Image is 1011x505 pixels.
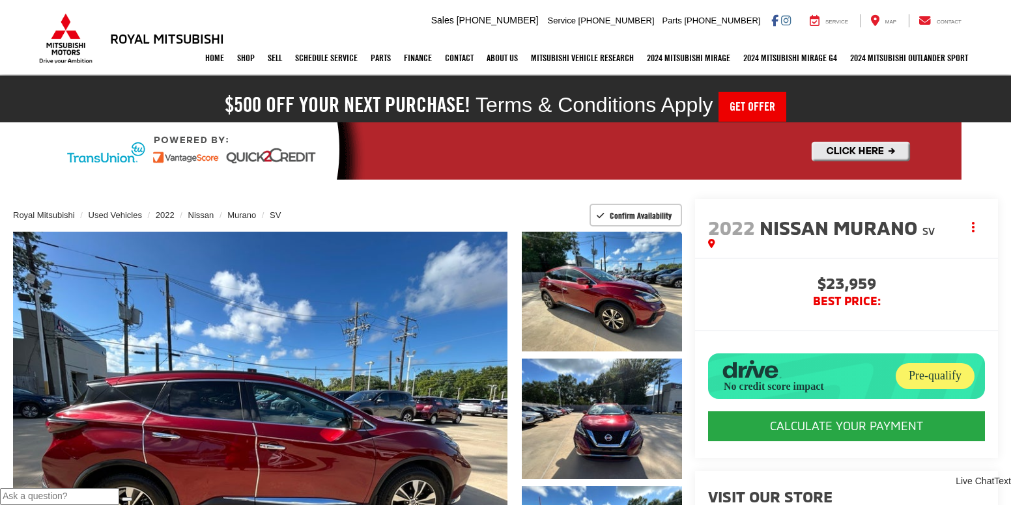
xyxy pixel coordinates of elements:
span: Map [885,19,896,25]
span: Contact [937,19,961,25]
span: 2022 [708,215,755,239]
span: Text [994,476,1011,486]
a: Royal Mitsubishi [13,210,75,220]
button: Confirm Availability [590,204,683,226]
a: Finance [397,42,438,74]
: CALCULATE YOUR PAYMENT [708,411,985,441]
h2: $500 off your next purchase! [225,96,470,114]
h2: Visit our Store [708,488,985,505]
span: Service [548,16,576,25]
a: Contact [909,14,971,27]
a: 2022 [156,210,175,220]
a: Service [800,14,858,27]
a: Facebook: Click to visit our Facebook page [771,15,778,25]
a: Home [199,42,231,74]
a: Shop [231,42,261,74]
a: Mitsubishi Vehicle Research [524,42,640,74]
a: Nissan [188,210,214,220]
a: Text [994,475,1011,488]
a: Get Offer [719,92,786,122]
a: 2024 Mitsubishi Outlander SPORT [844,42,975,74]
a: Schedule Service: Opens in a new tab [289,42,364,74]
a: Expand Photo 1 [522,232,682,352]
a: About Us [480,42,524,74]
a: Expand Photo 2 [522,359,682,479]
a: 2024 Mitsubishi Mirage G4 [737,42,844,74]
span: SV [922,225,935,237]
span: [PHONE_NUMBER] [457,15,539,25]
span: dropdown dots [972,222,975,232]
span: Nissan Murano [760,215,922,239]
img: 2022 Nissan Murano SV [520,357,683,480]
span: BEST PRICE: [708,295,985,308]
img: 2022 Nissan Murano SV [520,230,683,353]
button: Send [122,497,132,501]
span: Service [825,19,848,25]
a: Live Chat [956,475,994,488]
span: Confirm Availability [610,210,672,221]
a: 2024 Mitsubishi Mirage [640,42,737,74]
a: Contact [438,42,480,74]
a: Murano [227,210,256,220]
a: Sell [261,42,289,74]
a: Instagram: Click to visit our Instagram page [781,15,791,25]
span: Sales [431,15,454,25]
span: [PHONE_NUMBER] [578,16,655,25]
span: Live Chat [956,476,994,486]
h3: Royal Mitsubishi [110,31,224,46]
span: $23,959 [708,275,985,295]
span: [PHONE_NUMBER] [684,16,760,25]
button: Actions [962,216,985,239]
a: Used Vehicles [89,210,142,220]
a: SV [270,210,281,220]
span: Parts [662,16,681,25]
img: Mitsubishi [36,13,95,64]
a: Parts: Opens in a new tab [364,42,397,74]
span: Terms & Conditions Apply [476,93,713,116]
a: Map [861,14,906,27]
img: Quick2Credit [50,122,961,180]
